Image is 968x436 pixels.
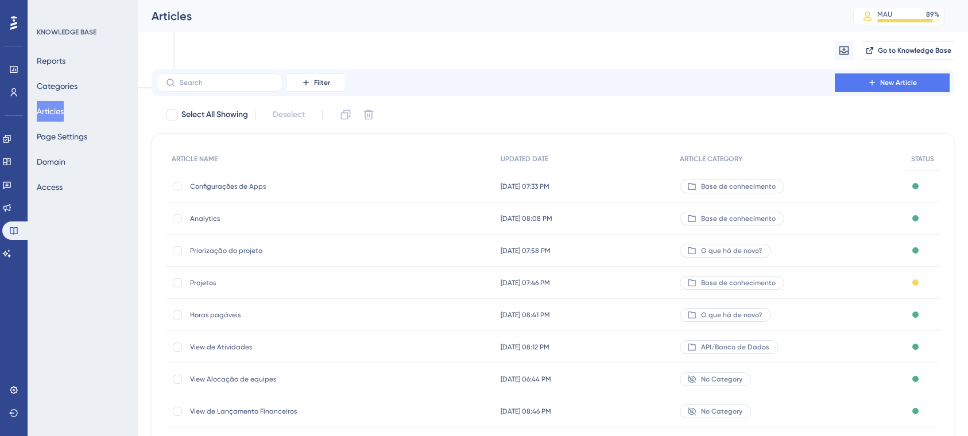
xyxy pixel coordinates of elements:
[701,310,762,320] span: O que há de novo?
[190,182,374,191] span: Configurações de Apps
[190,278,374,287] span: Projetos
[877,10,892,19] div: MAU
[190,407,374,416] span: View de Lançamento Financeiros
[501,407,551,416] span: [DATE] 08:46 PM
[37,101,64,122] button: Articles
[37,126,87,147] button: Page Settings
[701,278,776,287] span: Base de conhecimento
[37,28,96,37] div: KNOWLEDGE BASE
[190,310,374,320] span: Horas pagáveis
[190,342,374,352] span: View de Atividades
[501,246,551,255] span: [DATE] 07:58 PM
[835,73,950,92] button: New Article
[501,154,548,163] span: UPDATED DATE
[37,177,63,197] button: Access
[190,246,374,255] span: Priorização do projeto
[701,182,776,191] span: Base de conhecimento
[701,342,769,352] span: API/Banco de Dados
[701,246,762,255] span: O que há de novo?
[190,214,374,223] span: Analytics
[501,182,549,191] span: [DATE] 07:33 PM
[172,154,218,163] span: ARTICLE NAME
[862,41,954,60] button: Go to Knowledge Base
[37,76,78,96] button: Categories
[501,278,550,287] span: [DATE] 07:46 PM
[701,407,742,416] span: No Category
[911,154,934,163] span: STATUS
[37,151,65,172] button: Domain
[262,104,315,125] button: Deselect
[701,375,742,384] span: No Category
[37,50,65,71] button: Reports
[181,108,248,122] span: Select All Showing
[926,10,939,19] div: 89 %
[878,46,951,55] span: Go to Knowledge Base
[501,214,552,223] span: [DATE] 08:08 PM
[190,375,374,384] span: View Alocação de equipes
[501,375,551,384] span: [DATE] 06:44 PM
[501,310,550,320] span: [DATE] 08:41 PM
[680,154,742,163] span: ARTICLE CATEGORY
[501,342,549,352] span: [DATE] 08:12 PM
[701,214,776,223] span: Base de conhecimento
[180,79,273,87] input: Search
[314,78,330,87] span: Filter
[152,8,824,24] div: Articles
[880,78,917,87] span: New Article
[287,73,344,92] button: Filter
[273,108,305,122] span: Deselect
